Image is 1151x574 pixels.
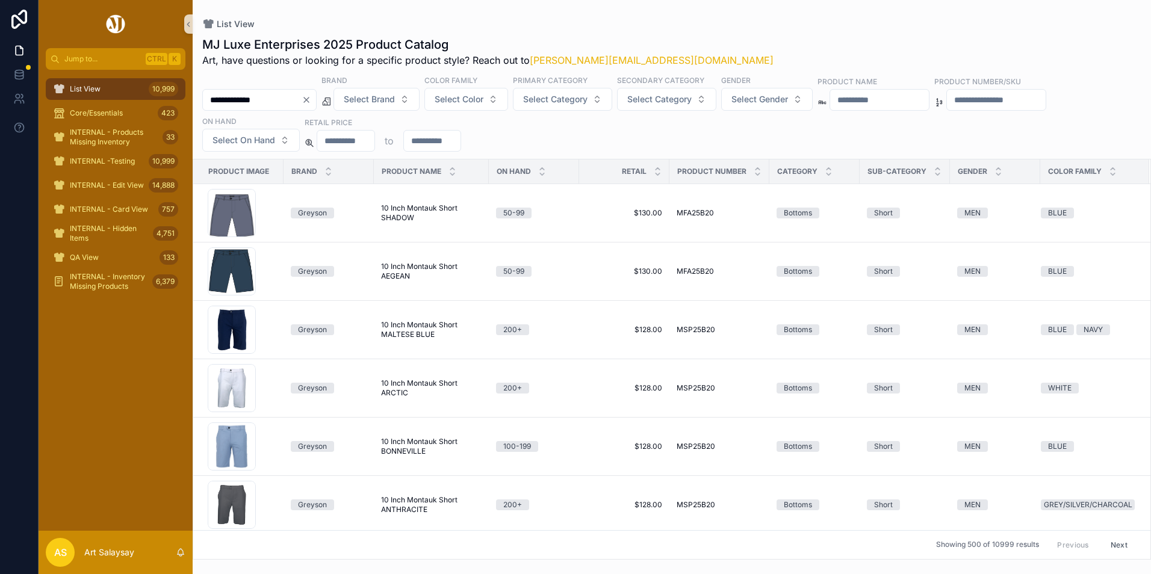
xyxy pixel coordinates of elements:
a: 50-99 [496,266,572,277]
a: MFA25B20 [677,208,762,218]
span: Select Brand [344,93,395,105]
button: Jump to...CtrlK [46,48,185,70]
a: 10 Inch Montauk Short ANTHRACITE [381,495,482,514]
span: Select Category [627,93,692,105]
a: MSP25B20 [677,325,762,335]
a: [PERSON_NAME][EMAIL_ADDRESS][DOMAIN_NAME] [530,54,774,66]
span: INTERNAL - Products Missing Inventory [70,128,158,147]
label: Color Family [424,75,477,85]
img: App logo [104,14,127,34]
a: 100-199 [496,441,572,452]
a: INTERNAL - Edit View14,888 [46,174,185,196]
div: Short [874,208,893,218]
a: GREY/SILVER/CHARCOAL [1041,499,1135,510]
a: MFA25B20 [677,267,762,276]
a: 50-99 [496,208,572,218]
span: Core/Essentials [70,108,123,118]
div: Bottoms [784,383,812,393]
a: Short [867,208,943,218]
p: Art Salaysay [84,546,134,558]
span: QA View [70,253,99,262]
span: Sub-Category [867,167,926,176]
div: NAVY [1084,324,1103,335]
a: $128.00 [586,383,662,393]
a: Greyson [291,499,367,510]
div: 100-199 [503,441,531,452]
div: Bottoms [784,266,812,277]
button: Select Button [424,88,508,111]
span: AS [54,545,67,560]
div: MEN [964,499,981,510]
a: INTERNAL - Products Missing Inventory33 [46,126,185,148]
span: $128.00 [586,500,662,510]
a: Core/Essentials423 [46,102,185,124]
a: 10 Inch Montauk Short MALTESE BLUE [381,320,482,339]
a: 200+ [496,499,572,510]
span: $128.00 [586,325,662,335]
a: Short [867,324,943,335]
label: Secondary Category [617,75,704,85]
a: List View10,999 [46,78,185,100]
a: BLUE [1041,266,1135,277]
span: MSP25B20 [677,500,715,510]
label: On Hand [202,116,237,126]
div: Bottoms [784,441,812,452]
div: Greyson [298,266,327,277]
a: MEN [957,383,1033,393]
span: INTERNAL -Testing [70,156,135,166]
span: Select On Hand [213,134,275,146]
div: 50-99 [503,208,524,218]
div: MEN [964,324,981,335]
div: 423 [158,106,178,120]
button: Select Button [513,88,612,111]
a: MSP25B20 [677,442,762,451]
span: Art, have questions or looking for a specific product style? Reach out to [202,53,774,67]
span: MSP25B20 [677,325,715,335]
a: 10 Inch Montauk Short BONNEVILLE [381,437,482,456]
button: Select Button [202,129,300,152]
a: BLUENAVY [1041,324,1135,335]
a: Short [867,441,943,452]
a: Bottoms [777,383,852,393]
span: INTERNAL - Inventory Missing Products [70,272,147,291]
span: $128.00 [586,442,662,451]
label: Primary Category [513,75,588,85]
div: MEN [964,266,981,277]
label: Product Number/SKU [934,76,1021,87]
label: Gender [721,75,751,85]
span: Product Image [208,167,269,176]
a: 10 Inch Montauk Short AEGEAN [381,262,482,281]
span: Ctrl [146,53,167,65]
a: INTERNAL -Testing10,999 [46,150,185,172]
div: Short [874,499,893,510]
button: Select Button [721,88,813,111]
div: 14,888 [149,178,178,193]
span: 10 Inch Montauk Short SHADOW [381,203,482,223]
div: Short [874,266,893,277]
span: $130.00 [586,208,662,218]
span: MSP25B20 [677,383,715,393]
span: Select Category [523,93,588,105]
div: 6,379 [152,274,178,289]
a: BLUE [1041,208,1135,218]
div: Greyson [298,324,327,335]
div: MEN [964,383,981,393]
a: Bottoms [777,441,852,452]
button: Next [1102,535,1136,554]
span: Select Gender [731,93,788,105]
a: Short [867,383,943,393]
a: Bottoms [777,266,852,277]
span: Retail [622,167,647,176]
div: 757 [158,202,178,217]
span: K [170,54,179,64]
span: Showing 500 of 10999 results [936,540,1039,550]
label: Brand [321,75,347,85]
div: 10,999 [149,154,178,168]
div: BLUE [1048,266,1067,277]
div: Short [874,383,893,393]
span: Gender [958,167,987,176]
span: Category [777,167,817,176]
a: 200+ [496,383,572,393]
